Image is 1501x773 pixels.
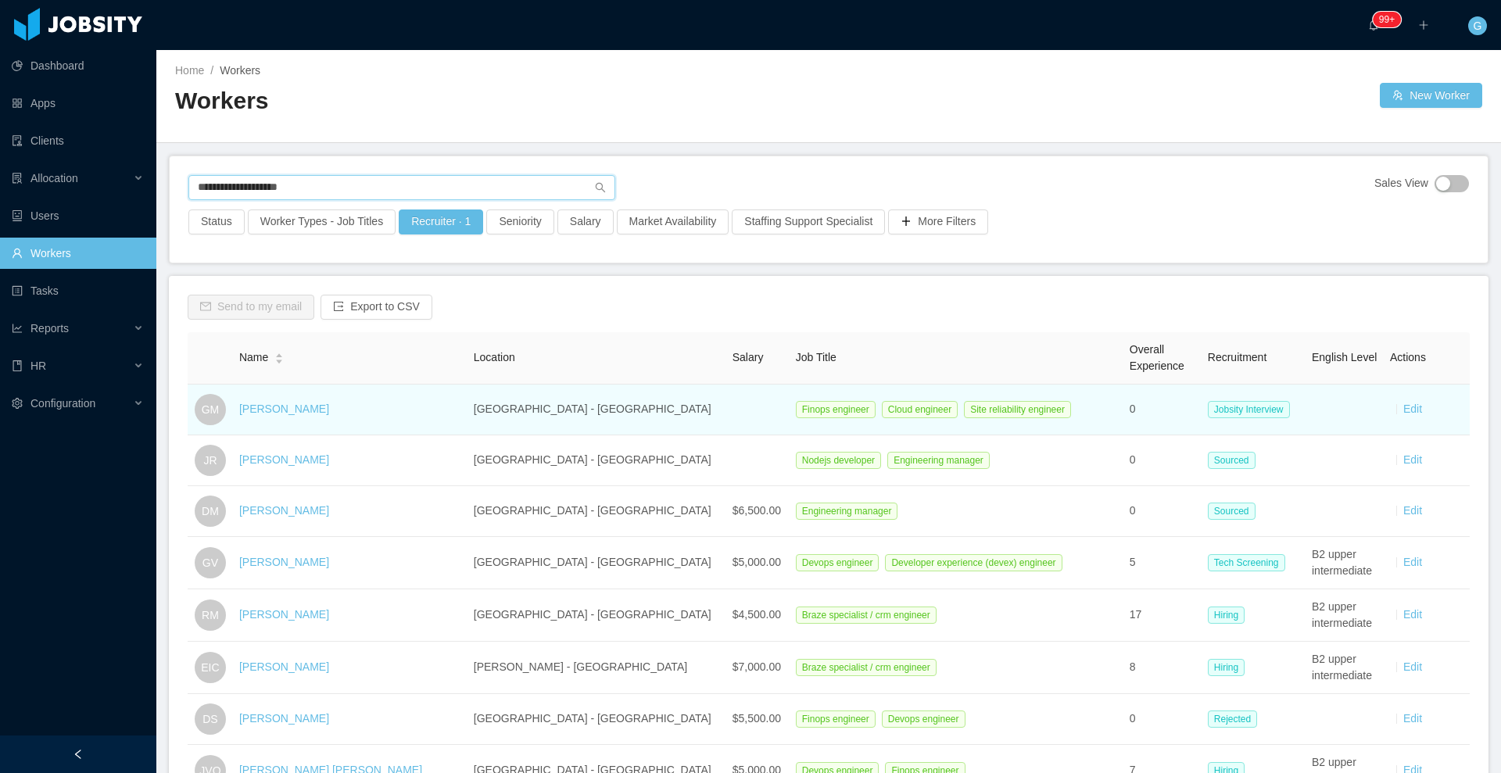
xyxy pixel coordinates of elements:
button: Recruiter · 1 [399,209,483,234]
span: $7,000.00 [733,660,781,673]
a: Tech Screening [1208,556,1291,568]
i: icon: setting [12,398,23,409]
span: Configuration [30,397,95,410]
a: Sourced [1208,453,1262,466]
span: Developer experience (devex) engineer [885,554,1062,571]
i: icon: book [12,360,23,371]
span: Braze specialist / crm engineer [796,607,937,624]
a: [PERSON_NAME] [239,403,329,415]
span: Tech Screening [1208,554,1285,571]
i: icon: bell [1368,20,1379,30]
span: RM [202,599,219,631]
span: Allocation [30,172,78,184]
a: Edit [1403,453,1422,466]
a: Edit [1403,712,1422,725]
td: 8 [1123,642,1202,694]
a: Edit [1403,556,1422,568]
span: GM [202,394,220,425]
a: Edit [1403,608,1422,621]
a: Edit [1403,504,1422,517]
a: icon: robotUsers [12,200,144,231]
td: B2 upper intermediate [1306,537,1384,589]
button: Salary [557,209,614,234]
span: Finops engineer [796,710,876,728]
a: [PERSON_NAME] [239,504,329,517]
span: Sourced [1208,452,1256,469]
i: icon: caret-down [275,357,284,362]
td: [GEOGRAPHIC_DATA] - [GEOGRAPHIC_DATA] [467,589,726,642]
span: Braze specialist / crm engineer [796,659,937,676]
a: icon: auditClients [12,125,144,156]
button: icon: usergroup-addNew Worker [1380,83,1482,108]
button: icon: exportExport to CSV [321,295,432,320]
td: [GEOGRAPHIC_DATA] - [GEOGRAPHIC_DATA] [467,385,726,435]
span: Recruitment [1208,351,1266,363]
span: $6,500.00 [733,504,781,517]
span: Overall Experience [1130,343,1184,372]
span: $5,500.00 [733,712,781,725]
a: Hiring [1208,660,1251,673]
span: Devops engineer [796,554,879,571]
a: [PERSON_NAME] [239,660,329,673]
span: English Level [1312,351,1377,363]
a: icon: userWorkers [12,238,144,269]
span: Workers [220,64,260,77]
i: icon: line-chart [12,323,23,334]
a: Sourced [1208,504,1262,517]
button: Staffing Support Specialist [732,209,885,234]
span: Nodejs developer [796,452,881,469]
span: Salary [733,351,764,363]
i: icon: search [595,182,606,193]
a: icon: profileTasks [12,275,144,306]
span: DS [202,703,217,735]
button: icon: plusMore Filters [888,209,988,234]
span: Sourced [1208,503,1256,520]
a: [PERSON_NAME] [239,712,329,725]
a: Hiring [1208,608,1251,621]
td: 17 [1123,589,1202,642]
span: Hiring [1208,607,1245,624]
span: JR [203,445,217,476]
a: Edit [1403,403,1422,415]
div: Sort [274,351,284,362]
button: Market Availability [617,209,729,234]
i: icon: solution [12,173,23,184]
span: Location [474,351,515,363]
span: Reports [30,322,69,335]
td: B2 upper intermediate [1306,642,1384,694]
span: Engineering manager [887,452,990,469]
a: icon: pie-chartDashboard [12,50,144,81]
sup: 212 [1373,12,1401,27]
td: [PERSON_NAME] - [GEOGRAPHIC_DATA] [467,642,726,694]
span: Engineering manager [796,503,898,520]
td: 0 [1123,385,1202,435]
td: 5 [1123,537,1202,589]
span: G [1474,16,1482,35]
span: Name [239,349,268,366]
td: 0 [1123,435,1202,486]
span: HR [30,360,46,372]
span: $5,000.00 [733,556,781,568]
span: $4,500.00 [733,608,781,621]
a: [PERSON_NAME] [239,453,329,466]
span: Sales View [1374,175,1428,192]
h2: Workers [175,85,829,117]
span: EIC [201,652,219,683]
span: Rejected [1208,710,1257,728]
a: icon: appstoreApps [12,88,144,119]
span: GV [202,547,218,578]
button: Worker Types - Job Titles [248,209,396,234]
td: 0 [1123,694,1202,745]
td: [GEOGRAPHIC_DATA] - [GEOGRAPHIC_DATA] [467,694,726,745]
span: / [210,64,213,77]
a: Rejected [1208,712,1263,725]
i: icon: plus [1418,20,1429,30]
a: Home [175,64,204,77]
span: DM [202,496,219,527]
button: Seniority [486,209,553,234]
a: [PERSON_NAME] [239,608,329,621]
span: Job Title [796,351,836,363]
a: Edit [1403,660,1422,673]
a: [PERSON_NAME] [239,556,329,568]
